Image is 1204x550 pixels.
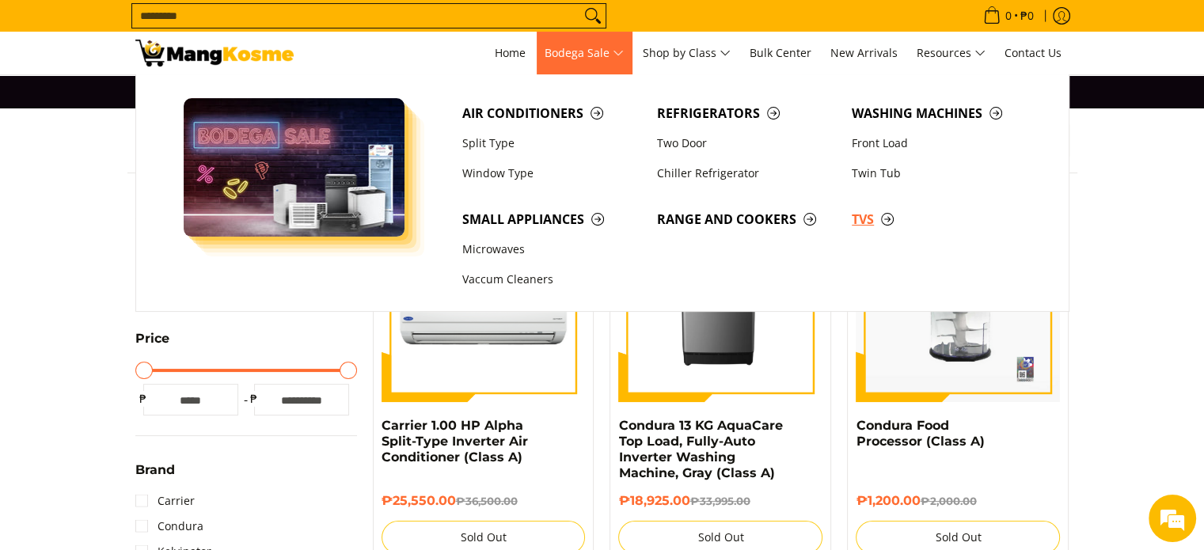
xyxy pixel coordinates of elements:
a: Chiller Refrigerator [649,158,844,188]
span: Contact Us [1005,45,1062,60]
a: Split Type [454,128,649,158]
h6: ₱18,925.00 [618,493,822,509]
a: Front Load [844,128,1039,158]
a: Window Type [454,158,649,188]
span: Washing Machines [852,104,1031,123]
a: Vaccum Cleaners [454,265,649,295]
span: TVs [852,210,1031,229]
a: Contact Us [997,32,1069,74]
del: ₱33,995.00 [689,495,750,507]
span: Small Appliances [462,210,641,229]
span: Shop by Class [643,44,731,63]
img: Bodega Sale [184,98,405,237]
a: Range and Cookers [649,204,844,234]
span: Air Conditioners [462,104,641,123]
a: Home [487,32,534,74]
span: ₱0 [1018,10,1036,21]
a: New Arrivals [822,32,906,74]
del: ₱2,000.00 [920,495,976,507]
a: Microwaves [454,234,649,264]
span: Bulk Center [750,45,811,60]
a: Washing Machines [844,98,1039,128]
div: Chat with us now [82,89,266,109]
summary: Open [135,332,169,357]
h6: ₱25,550.00 [382,493,586,509]
div: Minimize live chat window [260,8,298,46]
a: Twin Tub [844,158,1039,188]
span: Brand [135,464,175,476]
a: Carrier 1.00 HP Alpha Split-Type Inverter Air Conditioner (Class A) [382,418,528,465]
a: Bulk Center [742,32,819,74]
span: Home [495,45,526,60]
a: Small Appliances [454,204,649,234]
span: ₱ [135,391,151,407]
span: Refrigerators [657,104,836,123]
a: Carrier [135,488,195,514]
h6: ₱1,200.00 [856,493,1060,509]
textarea: Type your message and hit 'Enter' [8,375,302,431]
a: Condura 13 KG AquaCare Top Load, Fully-Auto Inverter Washing Machine, Gray (Class A) [618,418,782,480]
span: New Arrivals [830,45,898,60]
img: Class A | Page 3 | Mang Kosme [135,40,294,66]
span: Bodega Sale [545,44,624,63]
span: Price [135,332,169,345]
nav: Main Menu [310,32,1069,74]
a: Two Door [649,128,844,158]
a: Resources [909,32,993,74]
a: Shop by Class [635,32,739,74]
span: 0 [1003,10,1014,21]
a: TVs [844,204,1039,234]
span: Resources [917,44,986,63]
span: We're online! [92,171,218,331]
del: ₱36,500.00 [456,495,518,507]
a: Bodega Sale [537,32,632,74]
a: Refrigerators [649,98,844,128]
span: ₱ [246,391,262,407]
span: • [978,7,1039,25]
button: Search [580,4,606,28]
summary: Open [135,464,175,488]
span: Range and Cookers [657,210,836,229]
a: Condura [135,514,203,539]
a: Condura Food Processor (Class A) [856,418,984,449]
a: Air Conditioners [454,98,649,128]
